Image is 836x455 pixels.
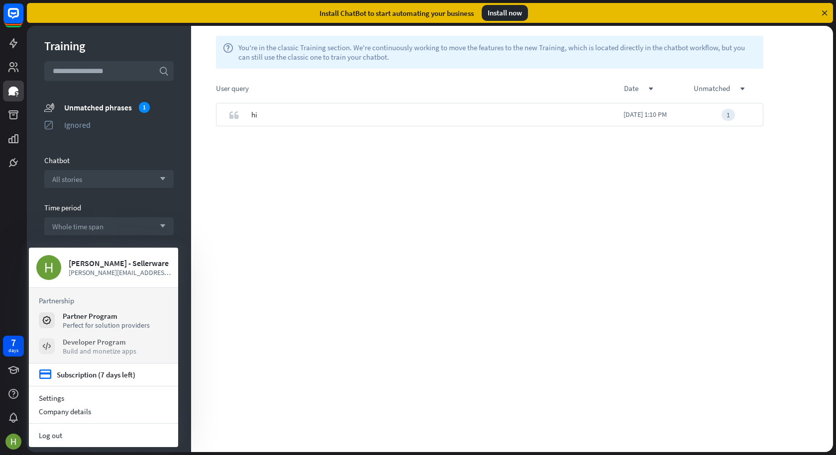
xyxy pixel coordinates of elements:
div: Ignored [64,120,174,130]
div: [DATE] 1:10 PM [624,103,693,126]
div: 7 [11,338,16,347]
a: 7 days [3,336,24,357]
div: unmatched [694,84,763,93]
div: 1 [722,109,735,121]
div: Time period [44,203,174,212]
a: Developer Program Build and monetize apps [39,337,168,355]
i: credit_card [39,368,52,381]
i: quote [229,110,239,120]
div: Unmatched phrases [64,102,174,113]
a: credit_card Subscription (7 days left) [39,368,135,381]
span: [PERSON_NAME][EMAIL_ADDRESS][DOMAIN_NAME] [69,268,171,277]
a: Log out [29,429,178,442]
span: hi [251,103,257,126]
h3: Partnership [39,296,168,305]
a: Partner Program Perfect for solution providers [39,311,168,329]
a: Settings [29,391,178,405]
div: Partner Program [63,311,150,321]
i: ignored [44,120,54,130]
div: 1 [139,102,150,113]
a: [PERSON_NAME] - Sellerware [PERSON_NAME][EMAIL_ADDRESS][DOMAIN_NAME] [36,255,171,280]
div: days [8,347,18,354]
div: Developer Program [63,337,136,347]
div: Chatbot [44,156,174,165]
i: arrow_down [155,223,166,229]
i: arrow_down [155,176,166,182]
span: All stories [52,175,82,184]
span: Whole time span [52,222,104,231]
i: down [740,87,745,91]
div: Perfect for solution providers [63,321,150,330]
i: down [648,87,653,91]
div: Build and monetize apps [63,347,136,356]
i: unmatched_phrases [44,102,54,112]
button: Open LiveChat chat widget [8,4,38,34]
div: Training [44,38,174,54]
div: [PERSON_NAME] - Sellerware [69,258,171,268]
i: help [223,43,233,62]
span: You're in the classic Training section. We're continuously working to move the features to the ne... [238,43,756,62]
i: search [159,66,169,76]
div: Install ChatBot to start automating your business [319,8,474,18]
div: Install now [482,5,528,21]
div: Subscription (7 days left) [57,370,135,379]
div: date [624,84,694,93]
div: Company details [29,405,178,418]
div: User query [216,84,624,93]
